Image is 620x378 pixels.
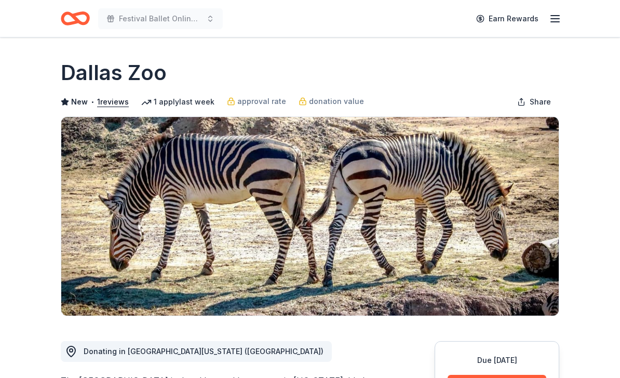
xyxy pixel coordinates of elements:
[97,96,129,108] button: 1reviews
[61,58,167,87] h1: Dallas Zoo
[299,95,364,108] a: donation value
[71,96,88,108] span: New
[61,117,559,316] img: Image for Dallas Zoo
[470,9,545,28] a: Earn Rewards
[91,98,95,106] span: •
[509,92,559,112] button: Share
[448,354,546,367] div: Due [DATE]
[227,95,286,108] a: approval rate
[309,95,364,108] span: donation value
[530,96,551,108] span: Share
[141,96,214,108] div: 1 apply last week
[84,347,324,356] span: Donating in [GEOGRAPHIC_DATA][US_STATE] ([GEOGRAPHIC_DATA])
[237,95,286,108] span: approval rate
[119,12,202,25] span: Festival Ballet Online Auction
[61,6,90,31] a: Home
[98,8,223,29] button: Festival Ballet Online Auction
